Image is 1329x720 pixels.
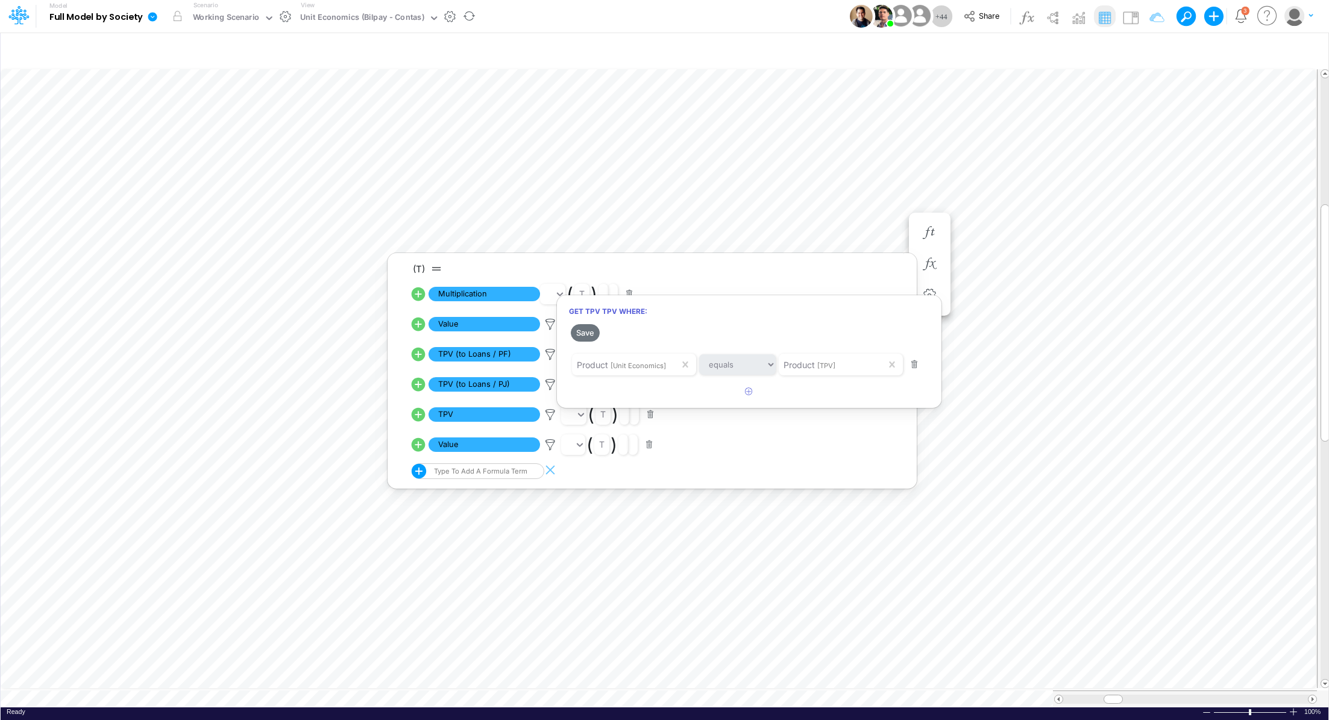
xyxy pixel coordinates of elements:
[49,2,68,10] label: Model
[301,1,315,10] label: View
[784,358,835,371] div: Product
[906,2,933,30] img: User Image Icon
[887,2,914,30] img: User Image Icon
[577,358,666,371] div: Product
[577,360,608,370] span: Product
[870,5,893,28] img: User Image Icon
[850,5,873,28] img: User Image Icon
[193,1,218,10] label: Scenario
[611,362,666,370] span: [Unit Economics]
[571,324,600,342] button: Save
[784,360,815,370] span: Product
[817,362,835,370] span: [TPV]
